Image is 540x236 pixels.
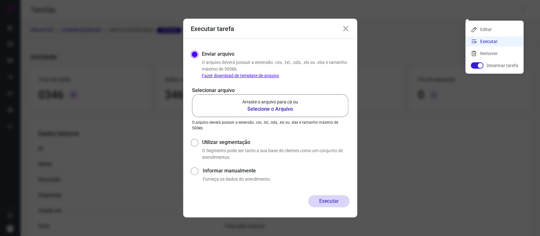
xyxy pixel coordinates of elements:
[191,25,234,33] h3: Executar tarefa
[203,167,349,175] label: Informar manualmente
[203,176,349,183] p: Forneça os dados do atendimento.
[192,120,348,131] p: O arquivo deverá possuir a extensão .csv, .txt, .ods, .xls ou .xlsx e tamanho máximo de 500kb.
[466,48,523,59] li: Remover
[242,99,298,105] p: Arraste o arquivo para cá ou
[202,139,349,146] label: Utilizar segmentação
[202,59,350,79] p: O arquivo deverá possuir a extensão .csv, .txt, .ods, .xls ou .xlsx e tamanho máximo de 500kb.
[466,24,523,34] li: Editar
[242,105,298,113] b: Selecione o Arquivo
[308,195,350,207] button: Executar
[466,36,523,47] li: Executar
[202,50,234,58] label: Enviar arquivo
[466,60,523,71] li: Desativar tarefa
[202,73,279,78] a: Fazer download de template de arquivo
[202,147,349,161] p: O Segmento pode ser tanto a sua base de clientes como um conjunto de atendimentos.
[192,87,348,94] p: Selecionar arquivo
